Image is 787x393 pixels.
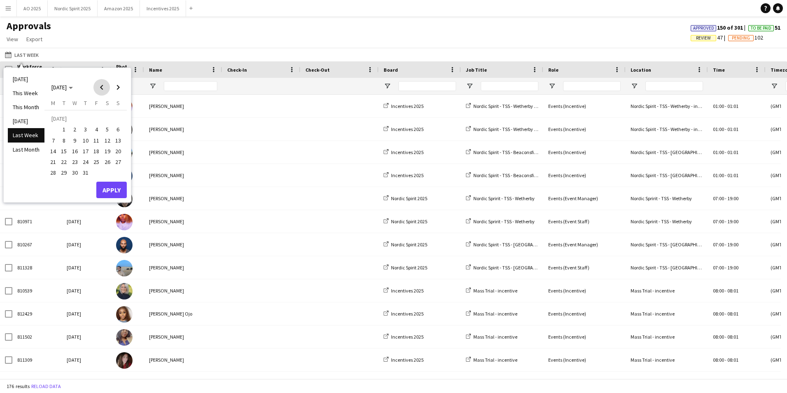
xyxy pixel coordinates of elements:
div: Events (Event Manager) [543,233,626,256]
div: 810971 [12,210,62,233]
span: 51 [748,24,780,31]
a: Incentives 2025 [384,311,424,317]
a: Nordic Spririt - TSS - Wetherby [466,195,535,201]
span: 01:01 [727,103,738,109]
span: 7 [48,136,58,145]
button: 12-07-2025 [102,135,112,146]
a: Mass Trial - incentive [466,357,517,363]
span: 07:00 [713,264,724,271]
button: 22-07-2025 [58,157,69,167]
input: Role Filter Input [563,81,621,91]
button: 23-07-2025 [70,157,80,167]
span: Incentives 2025 [391,311,424,317]
span: 19:00 [727,218,738,225]
span: - [725,357,726,363]
button: Open Filter Menu [548,82,556,90]
button: 06-07-2025 [113,124,123,135]
li: Last Week [8,128,44,142]
a: Incentives 2025 [384,149,424,155]
button: 05-07-2025 [102,124,112,135]
a: Nordic Spirit - TSS - Wetherby - incentive [466,126,556,132]
div: Events (Event Staff) [543,210,626,233]
span: 17 [81,146,91,156]
span: 19:00 [727,241,738,248]
span: Incentives 2025 [391,149,424,155]
span: - [725,288,726,294]
button: 30-07-2025 [70,167,80,178]
button: 20-07-2025 [113,146,123,157]
span: 30 [70,168,80,178]
span: 102 [728,34,763,41]
span: - [725,103,726,109]
span: 8 [59,136,69,145]
span: Nordic Spririt - TSS - Wetherby [473,195,535,201]
button: 03-07-2025 [80,124,91,135]
span: Board [384,67,398,73]
span: 19 [102,146,112,156]
span: - [725,172,726,178]
div: Mass Trial - incentive [626,325,708,348]
div: 811309 [12,349,62,371]
div: [PERSON_NAME] Ojo [144,302,222,325]
div: [DATE] [62,233,111,256]
button: 21-07-2025 [48,157,58,167]
div: Mass Trial - incentive [626,349,708,371]
span: Pending [732,35,750,41]
span: 01:00 [713,172,724,178]
span: 6 [113,125,123,135]
span: S [116,99,120,107]
div: [PERSON_NAME] [144,141,222,164]
button: 24-07-2025 [80,157,91,167]
div: Nordic Spirit - TSS - [GEOGRAPHIC_DATA] [626,164,708,187]
img: Freddie Paley [116,260,133,276]
span: Mass Trial - incentive [473,334,517,340]
img: Charlotte Tilley [116,283,133,299]
span: Location [631,67,651,73]
span: - [725,334,726,340]
div: [PERSON_NAME] [144,256,222,279]
input: Board Filter Input [398,81,456,91]
img: Fatima Esemokhai Ojo [116,306,133,323]
div: Nordic Spirit - TSS - [GEOGRAPHIC_DATA] [626,141,708,164]
button: 16-07-2025 [70,146,80,157]
span: - [725,311,726,317]
span: 01:00 [713,126,724,132]
span: 13 [113,136,123,145]
span: 2 [70,125,80,135]
span: 11 [91,136,101,145]
span: 01:00 [713,103,724,109]
div: Nordic Spirit - TSS - [GEOGRAPHIC_DATA] [626,233,708,256]
div: [PERSON_NAME] [144,210,222,233]
span: Job Title [466,67,487,73]
span: 9 [70,136,80,145]
a: Incentives 2025 [384,172,424,178]
span: 19:00 [727,195,738,201]
li: This Month [8,100,44,114]
div: [PERSON_NAME] [144,233,222,256]
li: [DATE] [8,72,44,86]
span: 08:00 [713,334,724,340]
div: Events (Incentive) [543,118,626,140]
span: 27 [113,157,123,167]
span: 08:01 [727,288,738,294]
span: Nordic Spririt - TSS - Wetherby [473,218,535,225]
span: Incentives 2025 [391,334,424,340]
button: Incentives 2025 [140,0,186,16]
button: Open Filter Menu [771,82,778,90]
span: 23 [70,157,80,167]
span: 15 [59,146,69,156]
div: Events (Incentive) [543,141,626,164]
div: [PERSON_NAME] [144,349,222,371]
div: Mass Trial - incentive [626,279,708,302]
span: Incentives 2025 [391,172,424,178]
span: - [725,149,726,155]
span: Incentives 2025 [391,126,424,132]
span: - [725,126,726,132]
span: 08:00 [713,357,724,363]
button: Choose month and year [48,80,76,95]
span: 25 [91,157,101,167]
button: AO 2025 [17,0,48,16]
li: [DATE] [8,114,44,128]
div: [DATE] [62,210,111,233]
div: [PERSON_NAME] [144,95,222,117]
